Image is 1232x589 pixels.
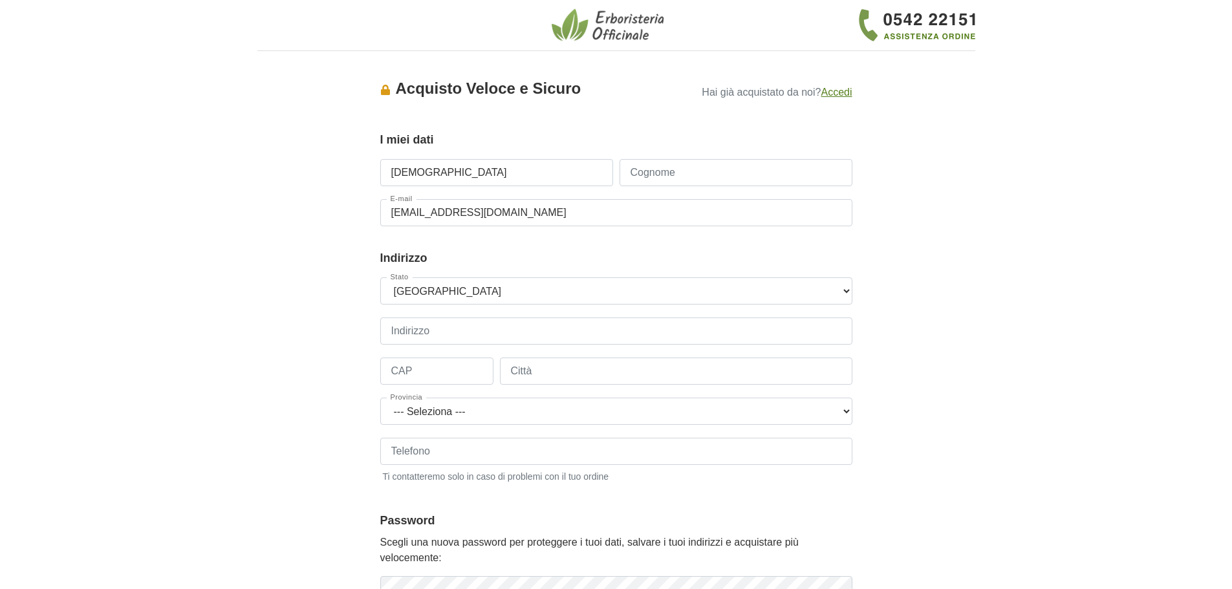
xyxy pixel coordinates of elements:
[620,159,852,186] input: Cognome
[380,199,852,226] input: E-mail
[380,512,852,530] legend: Password
[380,467,852,484] small: Ti contatteremo solo in caso di problemi con il tuo ordine
[380,77,679,100] div: Acquisto Veloce e Sicuro
[380,131,852,149] legend: I miei dati
[821,87,852,98] a: Accedi
[380,358,493,385] input: CAP
[387,394,427,401] label: Provincia
[380,317,852,345] input: Indirizzo
[500,358,852,385] input: Città
[387,195,416,202] label: E-mail
[678,82,852,100] p: Hai già acquistato da noi?
[380,250,852,267] legend: Indirizzo
[380,438,852,465] input: Telefono
[552,8,668,43] img: Erboristeria Officinale
[387,273,413,281] label: Stato
[380,535,852,566] p: Scegli una nuova password per proteggere i tuoi dati, salvare i tuoi indirizzi e acquistare più v...
[380,159,613,186] input: Nome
